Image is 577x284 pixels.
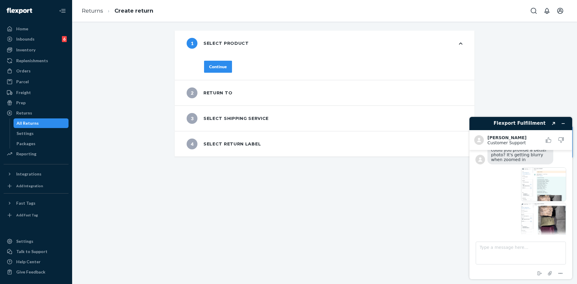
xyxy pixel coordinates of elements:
span: 2 [187,87,197,98]
div: Home [16,26,28,32]
span: 1 [187,38,197,49]
a: Settings [14,129,69,138]
div: Add Fast Tag [16,212,38,218]
a: Parcel [4,77,69,87]
div: 6 [62,36,67,42]
div: Orders [16,68,31,74]
a: Home [4,24,69,34]
span: Chat [13,4,26,10]
div: Select return label [187,139,261,149]
div: Freight [16,90,31,96]
div: Replenishments [16,58,48,64]
div: Parcel [16,79,29,85]
div: Give Feedback [16,269,45,275]
div: Packages [17,141,35,147]
a: Settings [4,237,69,246]
button: Close Navigation [56,5,69,17]
button: Continue [204,61,232,73]
div: Inventory [16,47,35,53]
a: Orders [4,66,69,76]
button: Give Feedback [4,267,69,277]
div: Talk to Support [16,249,47,255]
button: Open Search Box [528,5,540,17]
div: Select product [187,38,249,49]
button: Integrations [4,169,69,179]
div: All Returns [17,120,39,126]
div: Reporting [16,151,36,157]
span: 3 [187,113,197,124]
a: Inbounds6 [4,34,69,44]
div: Returns [16,110,32,116]
div: Settings [16,238,33,244]
a: Add Fast Tag [4,210,69,220]
a: All Returns [14,118,69,128]
a: Freight [4,88,69,97]
a: Inventory [4,45,69,55]
div: Integrations [16,171,41,177]
span: 4 [187,139,197,149]
div: Select shipping service [187,113,269,124]
button: Talk to Support [4,247,69,256]
img: Flexport logo [7,8,32,14]
a: Returns [82,8,103,14]
a: Help Center [4,257,69,267]
div: Inbounds [16,36,35,42]
a: Replenishments [4,56,69,66]
a: Add Integration [4,181,69,191]
a: Reporting [4,149,69,159]
a: Packages [14,139,69,148]
a: Returns [4,108,69,118]
div: Settings [17,130,34,136]
div: Add Integration [16,183,43,188]
button: Open account menu [554,5,566,17]
div: Prep [16,100,26,106]
button: Open notifications [541,5,553,17]
div: Fast Tags [16,200,35,206]
div: Return to [187,87,232,98]
ol: breadcrumbs [77,2,158,20]
button: Fast Tags [4,198,69,208]
div: Help Center [16,259,41,265]
div: Continue [209,64,227,70]
iframe: Find more information here [465,112,577,284]
a: Create return [114,8,153,14]
a: Prep [4,98,69,108]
